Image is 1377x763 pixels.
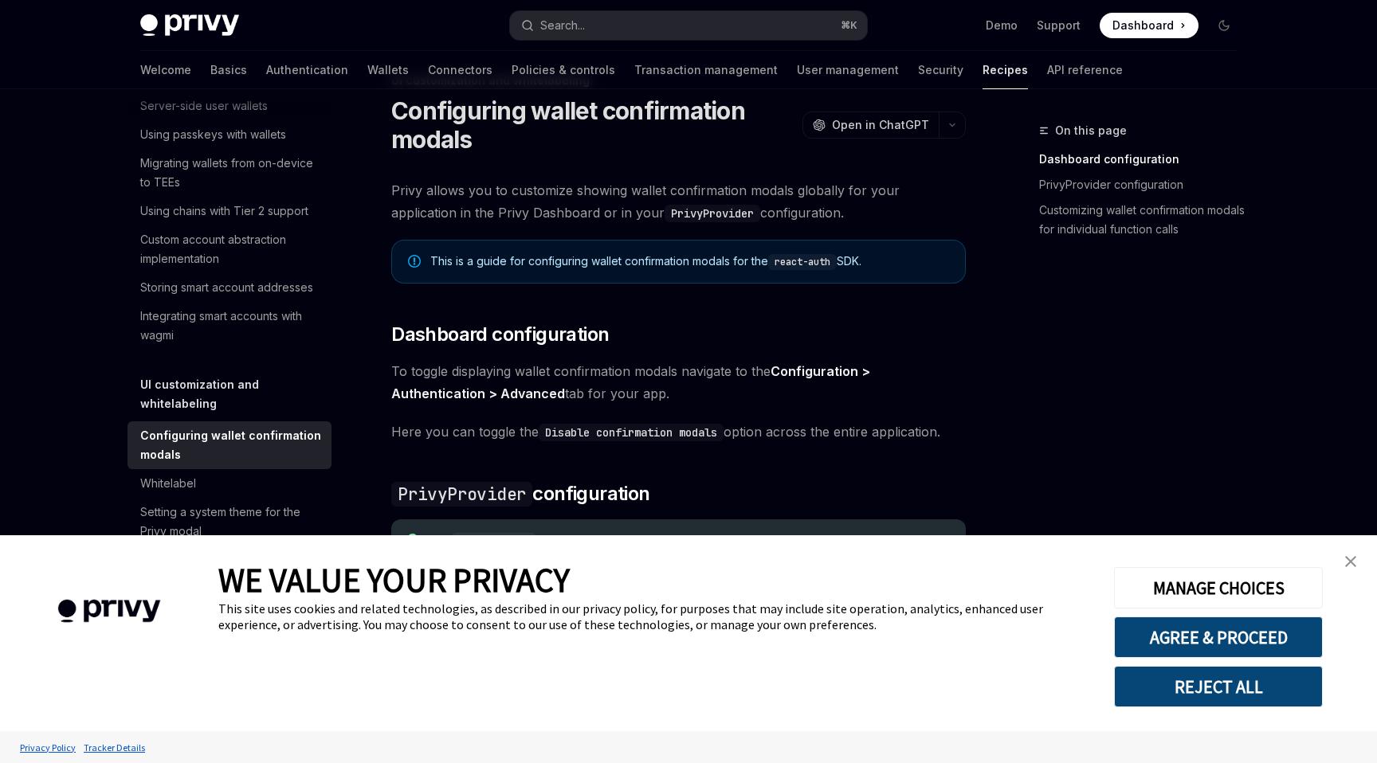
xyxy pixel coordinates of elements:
svg: Tip [407,534,418,548]
div: Setting a system theme for the Privy modal [140,503,322,541]
div: Whitelabel [140,474,196,493]
a: PrivyProvider configuration [1039,172,1249,198]
h5: UI customization and whitelabeling [140,375,331,413]
img: close banner [1345,556,1356,567]
a: Using passkeys with wallets [127,120,331,149]
a: Basics [210,51,247,89]
a: API reference [1047,51,1123,89]
div: The option will override the dashboard configuration if one is set. [430,532,950,549]
img: dark logo [140,14,239,37]
svg: Note [408,255,421,268]
span: WE VALUE YOUR PRIVACY [218,559,570,601]
a: Customizing wallet confirmation modals for individual function calls [1039,198,1249,242]
a: Wallets [367,51,409,89]
button: Open in ChatGPT [802,112,939,139]
div: This site uses cookies and related technologies, as described in our privacy policy, for purposes... [218,601,1090,632]
code: showWalletUIs [451,533,536,549]
button: Search...⌘K [510,11,867,40]
a: Demo [986,18,1018,33]
span: Dashboard configuration [391,322,609,347]
a: User management [797,51,899,89]
span: On this page [1055,121,1127,140]
a: Connectors [428,51,492,89]
a: Privacy Policy [16,734,80,761]
a: Support [1037,18,1081,33]
button: REJECT ALL [1114,666,1323,707]
a: Using chains with Tier 2 support [127,197,331,225]
button: Toggle dark mode [1211,13,1237,38]
a: Configuring wallet confirmation modals [127,421,331,469]
a: Authentication [266,51,348,89]
div: Custom account abstraction implementation [140,230,322,268]
div: This is a guide for configuring wallet confirmation modals for the SDK. [430,253,949,270]
button: MANAGE CHOICES [1114,567,1323,608]
h1: Configuring wallet confirmation modals [391,96,796,154]
a: Storing smart account addresses [127,273,331,302]
div: Using chains with Tier 2 support [140,202,308,221]
a: Policies & controls [512,51,615,89]
a: close banner [1335,546,1367,577]
span: Dashboard [1112,18,1174,33]
span: Here you can toggle the option across the entire application. [391,421,966,443]
a: Dashboard [1100,13,1198,38]
a: Recipes [983,51,1028,89]
a: Transaction management [634,51,778,89]
div: Using passkeys with wallets [140,125,286,144]
a: Custom account abstraction implementation [127,225,331,273]
div: Search... [540,16,585,35]
a: Whitelabel [127,469,331,498]
span: configuration [391,481,649,507]
img: company logo [24,577,194,646]
code: PrivyProvider [391,482,532,507]
span: To toggle displaying wallet confirmation modals navigate to the tab for your app. [391,360,966,405]
div: Migrating wallets from on-device to TEEs [140,154,322,192]
a: Welcome [140,51,191,89]
a: Dashboard configuration [1039,147,1249,172]
a: Setting a system theme for the Privy modal [127,498,331,546]
div: Configuring wallet confirmation modals [140,426,322,464]
span: ⌘ K [841,19,857,32]
code: Disable confirmation modals [539,424,724,441]
code: PrivyProvider [665,205,760,222]
a: Migrating wallets from on-device to TEEs [127,149,331,197]
a: Security [918,51,963,89]
span: Privy allows you to customize showing wallet confirmation modals globally for your application in... [391,179,966,224]
div: Storing smart account addresses [140,278,313,297]
span: Open in ChatGPT [832,117,929,133]
a: Integrating smart accounts with wagmi [127,302,331,350]
button: AGREE & PROCEED [1114,616,1323,658]
a: Tracker Details [80,734,149,761]
code: react-auth [768,254,837,270]
div: Integrating smart accounts with wagmi [140,307,322,345]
